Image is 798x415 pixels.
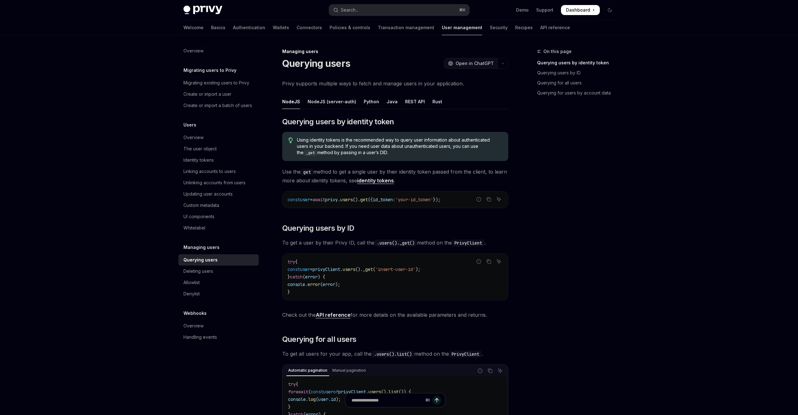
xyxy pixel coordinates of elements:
[183,202,219,209] div: Custom metadata
[286,367,329,374] div: Automatic pagination
[183,168,236,175] div: Linking accounts to users
[399,389,411,395] span: ()) {
[543,48,572,55] span: On this page
[329,4,469,16] button: Open search
[282,79,508,88] span: Privy supports multiple ways to fetch and manage users in your application.
[183,213,214,220] div: UI components
[300,267,310,272] span: user
[432,94,442,109] div: Rust
[351,393,423,407] input: Ask a question...
[296,381,298,387] span: {
[372,351,414,358] code: .users().list()
[475,195,483,203] button: Report incorrect code
[368,389,381,395] span: users
[605,5,615,15] button: Toggle dark mode
[183,67,236,74] h5: Migrating users to Privy
[178,277,259,288] a: Allowlist
[311,389,323,395] span: const
[282,94,300,109] div: NodeJS
[178,132,259,143] a: Overview
[178,154,259,166] a: Identity tokens
[183,190,233,198] div: Updating user accounts
[355,267,363,272] span: ().
[178,177,259,188] a: Unlinking accounts from users
[183,102,252,109] div: Create or import a batch of users
[282,223,354,233] span: Querying users by ID
[183,121,196,129] h5: Users
[343,267,355,272] span: users
[325,197,338,202] span: privy
[323,282,335,287] span: error
[183,333,217,341] div: Handling events
[310,267,313,272] span: =
[341,6,358,14] div: Search...
[282,48,508,55] div: Managing users
[183,156,214,164] div: Identity tokens
[338,197,340,202] span: .
[178,331,259,343] a: Handling events
[178,100,259,111] a: Create or import a batch of users
[432,396,441,405] button: Send message
[308,389,311,395] span: (
[456,60,494,67] span: Open in ChatGPT
[183,224,205,232] div: Whitelabel
[308,282,320,287] span: error
[373,197,395,202] span: id_token:
[476,367,484,375] button: Report incorrect code
[387,94,398,109] div: Java
[537,78,620,88] a: Querying for all users
[178,320,259,331] a: Overview
[537,68,620,78] a: Querying users by ID
[340,197,353,202] span: users
[490,20,508,35] a: Security
[183,244,219,251] h5: Managing users
[183,20,203,35] a: Welcome
[449,351,482,358] code: PrivyClient
[364,94,379,109] div: Python
[475,257,483,266] button: Report incorrect code
[537,58,620,68] a: Querying users by identity token
[183,6,222,14] img: dark logo
[178,77,259,89] a: Migrating existing users to Privy
[540,20,570,35] a: API reference
[496,367,504,375] button: Ask AI
[444,58,498,69] button: Open in ChatGPT
[515,20,533,35] a: Recipes
[178,89,259,100] a: Create or import a user
[323,389,333,395] span: user
[433,197,441,202] span: });
[273,20,289,35] a: Wallets
[304,150,317,156] code: _get
[340,267,343,272] span: .
[178,222,259,234] a: Whitelabel
[442,20,482,35] a: User management
[333,389,338,395] span: of
[233,20,265,35] a: Authentication
[318,274,325,280] span: ) {
[288,259,295,265] span: try
[290,274,303,280] span: catch
[303,274,305,280] span: (
[368,197,373,202] span: ({
[183,267,213,275] div: Deleting users
[183,290,200,298] div: Denylist
[297,137,502,156] span: Using identity tokens is the recommended way to query user information about authenticated users ...
[537,88,620,98] a: Querying for users by account data
[316,312,351,318] a: API reference
[374,240,417,246] code: .users()._get()
[486,367,494,375] button: Copy the contents from the code block
[183,47,203,55] div: Overview
[335,282,340,287] span: );
[282,58,351,69] h1: Querying users
[415,267,420,272] span: );
[301,169,313,175] code: get
[178,254,259,266] a: Querying users
[353,197,360,202] span: ().
[211,20,225,35] a: Basics
[183,310,207,317] h5: Webhooks
[183,134,203,141] div: Overview
[338,389,366,395] span: privyClient
[178,288,259,299] a: Denylist
[381,389,388,395] span: ().
[183,256,218,264] div: Querying users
